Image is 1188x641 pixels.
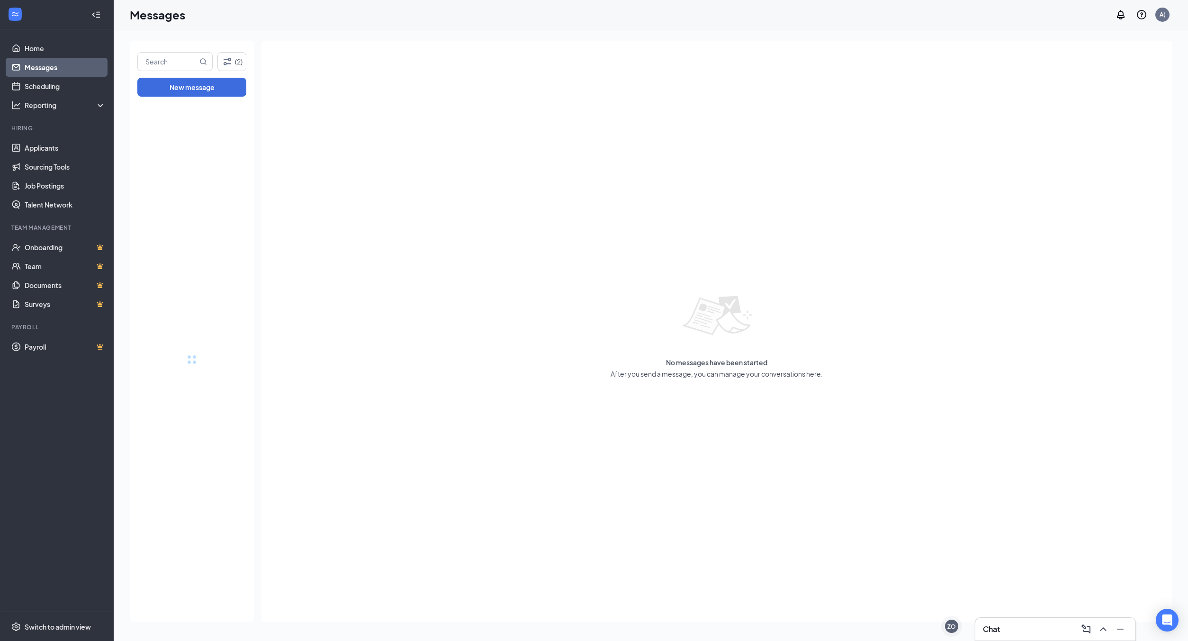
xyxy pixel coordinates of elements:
button: ChevronUp [1096,622,1111,637]
svg: Filter [222,56,233,67]
div: ZO [947,623,956,631]
svg: ChevronUp [1098,623,1109,635]
div: Reporting [25,100,106,110]
a: SurveysCrown [25,295,106,314]
button: New message [137,78,246,97]
button: Filter (2) [217,52,246,71]
a: PayrollCrown [25,337,106,356]
a: Applicants [25,138,106,157]
a: Talent Network [25,195,106,214]
a: DocumentsCrown [25,276,106,295]
svg: Analysis [11,100,21,110]
svg: Settings [11,622,21,632]
div: Team Management [11,224,104,232]
a: Messages [25,58,106,77]
div: A( [1160,10,1165,18]
a: Home [25,39,106,58]
svg: QuestionInfo [1136,9,1147,20]
a: Job Postings [25,176,106,195]
svg: Minimize [1115,623,1126,635]
button: Minimize [1113,622,1128,637]
a: Sourcing Tools [25,157,106,176]
svg: MagnifyingGlass [199,58,207,65]
a: TeamCrown [25,257,106,276]
h3: Chat [983,624,1000,634]
span: No messages have been started [666,358,767,367]
h1: Messages [130,7,185,23]
svg: Notifications [1115,9,1126,20]
input: Search [138,53,198,71]
button: ComposeMessage [1079,622,1094,637]
svg: WorkstreamLogo [10,9,20,19]
div: Payroll [11,323,104,331]
a: OnboardingCrown [25,238,106,257]
svg: Collapse [91,10,101,19]
span: After you send a message, you can manage your conversations here. [611,369,823,379]
svg: ComposeMessage [1080,623,1092,635]
a: Scheduling [25,77,106,96]
div: Open Intercom Messenger [1156,609,1179,632]
div: Hiring [11,124,104,132]
div: Switch to admin view [25,622,91,632]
